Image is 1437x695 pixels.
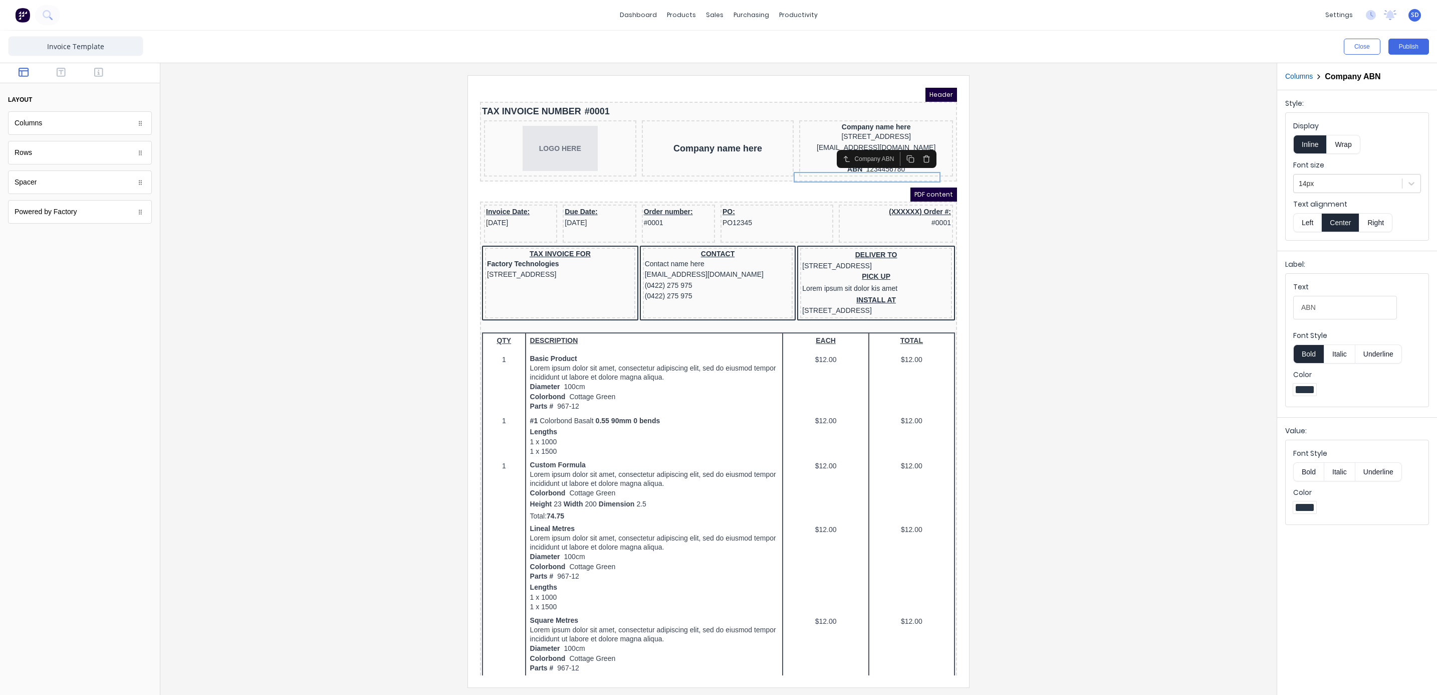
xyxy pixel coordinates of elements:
[15,177,37,188] div: Spacer
[321,35,471,44] div: Company name here
[7,182,153,193] div: [STREET_ADDRESS]
[729,8,774,23] div: purchasing
[8,200,152,224] div: Powered by Factory
[1285,259,1429,273] div: Label:
[7,171,153,182] div: Factory Technologies
[164,55,312,66] div: Company name here
[165,162,311,171] div: CONTACT
[1320,8,1358,23] div: settings
[1411,11,1419,20] span: SD
[701,8,729,23] div: sales
[1293,135,1327,154] button: Inline
[322,184,470,207] div: PICK UPLorem ipsum sit dolor kis amet
[322,162,470,184] div: DELIVER TO[STREET_ADDRESS]
[1324,344,1355,364] button: Italic
[1293,448,1421,458] label: Font Style
[15,8,30,23] img: Factory
[8,111,152,135] div: Columns
[164,119,233,140] div: Order number:#0001
[165,203,311,214] div: (0422) 275 975
[1293,296,1397,319] input: Text
[1293,282,1397,296] div: Text
[1293,330,1421,340] label: Font Style
[359,64,375,78] button: Select parent
[321,65,471,76] div: [PHONE_NUMBER]
[1293,213,1321,232] button: Left
[375,67,418,76] div: Company ABN
[6,38,154,83] div: LOGO HERE
[1285,98,1429,112] div: Style:
[8,170,152,194] div: Spacer
[1388,39,1429,55] button: Publish
[1327,135,1360,154] button: Wrap
[1285,426,1429,440] div: Value:
[1355,344,1402,364] button: Underline
[438,64,454,78] button: Delete
[774,8,823,23] div: productivity
[322,207,470,229] div: INSTALL AT[STREET_ADDRESS]
[1325,72,1380,81] h2: Company ABN
[2,16,475,32] div: TAX INVOICE NUMBER#0001
[165,171,311,182] div: Contact name here
[165,182,311,193] div: [EMAIL_ADDRESS][DOMAIN_NAME]
[321,55,471,66] div: [EMAIL_ADDRESS][DOMAIN_NAME]
[8,95,32,104] div: layout
[15,118,42,128] div: Columns
[321,76,471,87] div: ABN1234456780
[422,64,438,78] button: Duplicate
[165,193,311,204] div: (0422) 275 975
[2,116,475,158] div: Invoice Date:[DATE]Due Date:[DATE]Order number:#0001PO:PO12345(XXXXXX) Order #:#0001
[430,100,477,114] span: PDF content
[321,44,471,55] div: [STREET_ADDRESS]
[1285,71,1313,82] button: Columns
[361,119,471,140] div: (XXXXXX) Order #:#0001
[1293,344,1324,364] button: Bold
[1355,462,1402,481] button: Underline
[1293,121,1421,131] label: Display
[8,141,152,164] div: Rows
[2,158,475,235] div: TAX INVOICE FORFactory Technologies[STREET_ADDRESS]CONTACTContact name here[EMAIL_ADDRESS][DOMAIN...
[85,119,154,140] div: Due Date:[DATE]
[1293,370,1421,380] label: Color
[1293,160,1421,170] label: Font size
[2,32,475,92] div: LOGO HERECompany name hereCompany name here[STREET_ADDRESS][EMAIL_ADDRESS][DOMAIN_NAME][PHONE_NUM...
[6,119,75,140] div: Invoice Date:[DATE]
[1324,462,1355,481] button: Italic
[15,207,77,217] div: Powered by Factory
[1293,462,1324,481] button: Bold
[15,147,32,158] div: Rows
[7,162,153,171] div: TAX INVOICE FOR
[1293,199,1421,209] label: Text alignment
[1293,487,1421,497] label: Color
[1344,39,1380,55] button: Close
[615,8,662,23] a: dashboard
[8,36,143,56] input: Enter template name here
[662,8,701,23] div: products
[243,119,351,140] div: PO:PO12345
[8,91,152,108] button: layout
[1321,213,1359,232] button: Center
[1359,213,1392,232] button: Right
